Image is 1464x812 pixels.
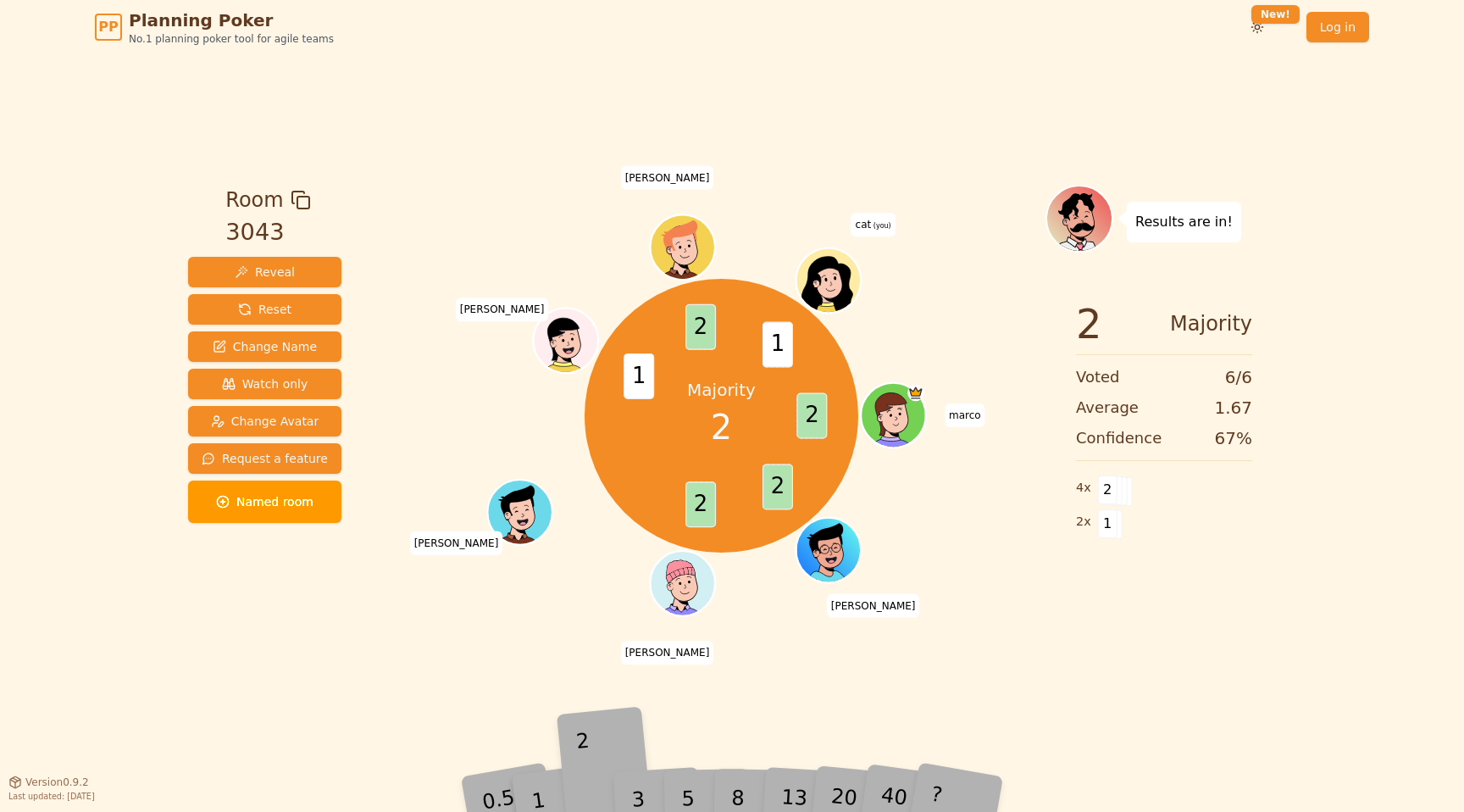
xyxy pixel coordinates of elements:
[1076,303,1102,344] span: 2
[1135,210,1233,234] p: Results are in!
[129,8,334,32] span: Planning Poker
[1098,476,1117,504] span: 2
[216,493,313,510] span: Named room
[456,298,549,322] span: Click to change your name
[188,369,341,399] button: Watch only
[871,223,891,231] span: (you)
[8,792,95,801] span: Last updated: [DATE]
[25,776,89,789] span: Version 0.9.2
[711,402,732,453] span: 2
[95,8,334,46] a: PPPlanning PokerNo.1 planning poker tool for agile teams
[1076,426,1162,450] span: Confidence
[1251,5,1300,24] div: New!
[908,385,924,401] span: marco is the host
[235,264,295,281] span: Reveal
[8,776,89,789] button: Version0.9.2
[621,166,714,190] span: Click to change your name
[686,304,717,350] span: 2
[762,464,793,509] span: 2
[225,185,283,215] span: Room
[222,375,308,392] span: Watch only
[762,321,793,367] span: 1
[211,413,319,430] span: Change Avatar
[1170,303,1252,344] span: Majority
[202,450,328,467] span: Request a feature
[624,353,655,399] span: 1
[188,481,341,523] button: Named room
[98,17,118,37] span: PP
[410,531,503,555] span: Click to change your name
[797,392,828,438] span: 2
[188,257,341,287] button: Reveal
[1242,12,1273,42] button: New!
[686,481,717,527] span: 2
[1076,365,1120,389] span: Voted
[188,294,341,325] button: Reset
[1098,509,1117,538] span: 1
[687,378,756,402] p: Majority
[621,642,714,665] span: Click to change your name
[188,331,341,362] button: Change Name
[1076,396,1139,420] span: Average
[225,215,310,250] div: 3043
[188,406,341,437] button: Change Avatar
[238,301,291,318] span: Reset
[945,403,985,427] span: Click to change your name
[1225,365,1252,389] span: 6 / 6
[827,594,920,618] span: Click to change your name
[188,443,341,474] button: Request a feature
[1214,396,1252,420] span: 1.67
[1076,513,1091,531] span: 2 x
[129,32,334,46] span: No.1 planning poker tool for agile teams
[1076,479,1091,498] span: 4 x
[1215,426,1252,450] span: 67 %
[798,250,859,311] button: Click to change your avatar
[213,338,317,355] span: Change Name
[1306,12,1369,42] a: Log in
[851,214,896,237] span: Click to change your name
